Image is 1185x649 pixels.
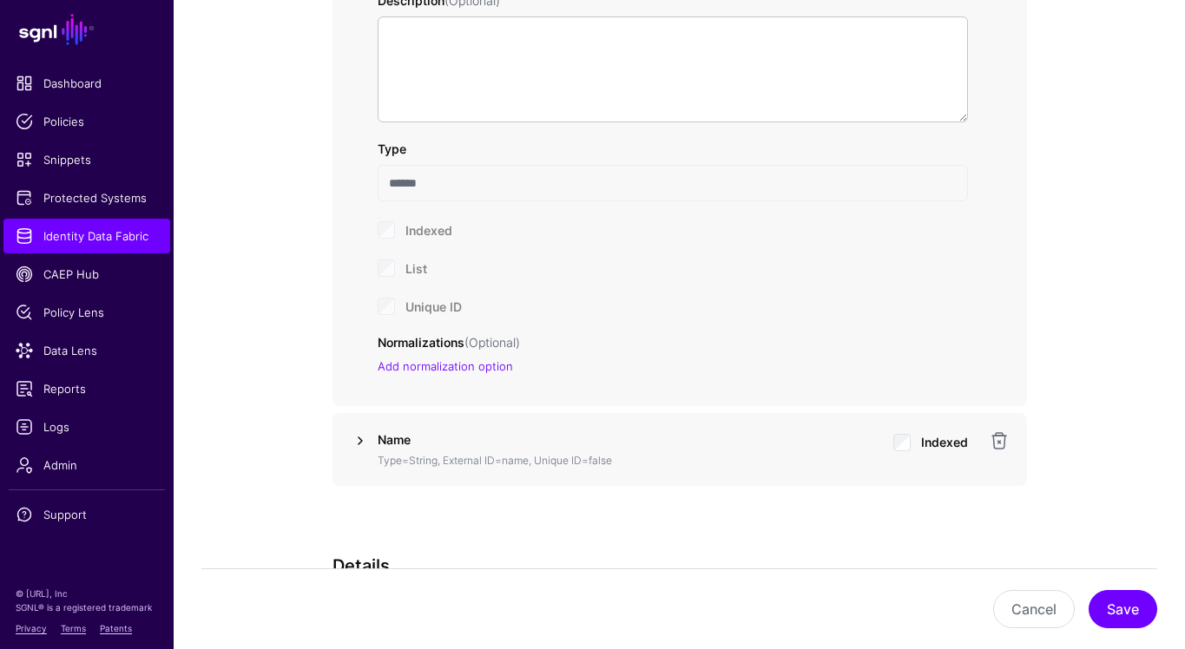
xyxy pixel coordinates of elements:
p: © [URL], Inc [16,587,158,600]
a: Privacy [16,623,47,633]
span: Reports [16,380,158,397]
span: Policies [16,113,158,130]
p: SGNL® is a registered trademark [16,600,158,614]
a: Add normalization option [378,359,513,373]
p: Type=String, External ID=name, Unique ID=false [378,453,879,469]
span: List [405,261,427,276]
span: CAEP Hub [16,265,158,283]
span: Protected Systems [16,189,158,206]
span: Dashboard [16,75,158,92]
a: Admin [3,448,170,482]
a: SGNL [10,10,163,49]
a: Data Lens [3,333,170,368]
a: Snippets [3,142,170,177]
label: Normalizations [378,333,520,351]
span: Logs [16,418,158,436]
label: Type [378,140,406,158]
span: Support [16,506,158,523]
a: Identity Data Fabric [3,219,170,253]
span: Unique ID [405,299,462,314]
span: Identity Data Fabric [16,227,158,245]
button: Cancel [993,590,1075,628]
button: Save [1089,590,1157,628]
a: Policies [3,104,170,139]
a: Reports [3,371,170,406]
h3: Details [332,555,1027,576]
span: Policy Lens [16,304,158,321]
a: Terms [61,623,86,633]
a: CAEP Hub [3,257,170,292]
strong: Name [378,432,411,447]
span: Snippets [16,151,158,168]
a: Patents [100,623,132,633]
span: (Optional) [464,335,520,350]
span: Admin [16,456,158,474]
a: Logs [3,410,170,444]
span: Indexed [405,223,452,238]
span: Data Lens [16,342,158,359]
span: Indexed [921,435,968,449]
a: Policy Lens [3,295,170,330]
a: Dashboard [3,66,170,101]
a: Protected Systems [3,180,170,215]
